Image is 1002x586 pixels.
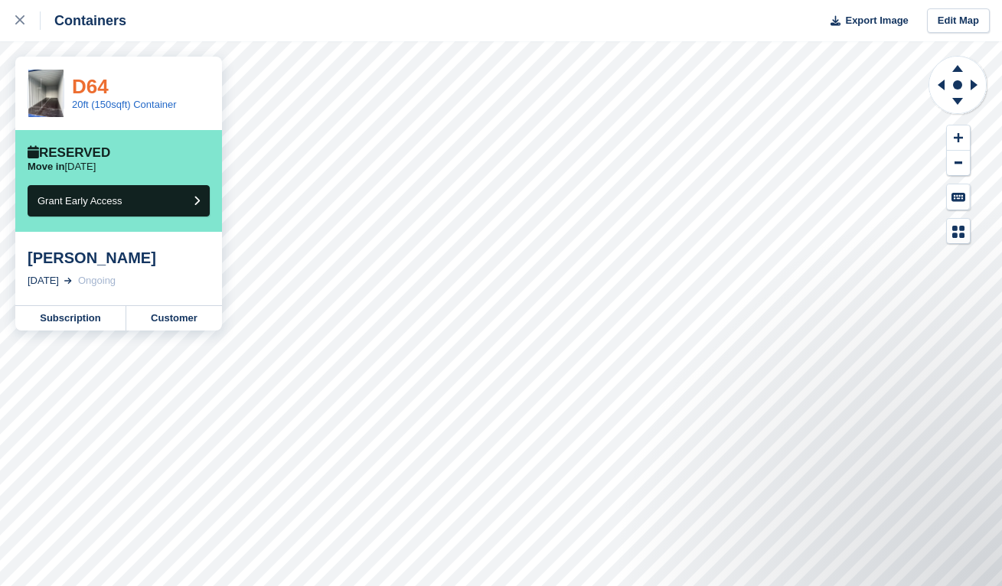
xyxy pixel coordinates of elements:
img: arrow-right-light-icn-cde0832a797a2874e46488d9cf13f60e5c3a73dbe684e267c42b8395dfbc2abf.svg [64,278,72,284]
a: D64 [72,75,109,98]
button: Export Image [821,8,909,34]
span: Export Image [845,13,908,28]
img: IMG_1272.jpeg [28,70,64,116]
p: [DATE] [28,161,96,173]
button: Zoom Out [947,151,970,176]
a: Subscription [15,306,126,330]
a: Edit Map [927,8,990,34]
span: Move in [28,161,64,172]
button: Grant Early Access [28,185,210,216]
div: [DATE] [28,273,59,288]
span: Grant Early Access [38,195,122,207]
a: Customer [126,306,222,330]
a: 20ft (150sqft) Container [72,99,177,110]
div: Reserved [28,145,110,161]
button: Keyboard Shortcuts [947,184,970,210]
div: Containers [41,11,126,30]
div: Ongoing [78,273,116,288]
div: [PERSON_NAME] [28,249,210,267]
button: Zoom In [947,125,970,151]
button: Map Legend [947,219,970,244]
